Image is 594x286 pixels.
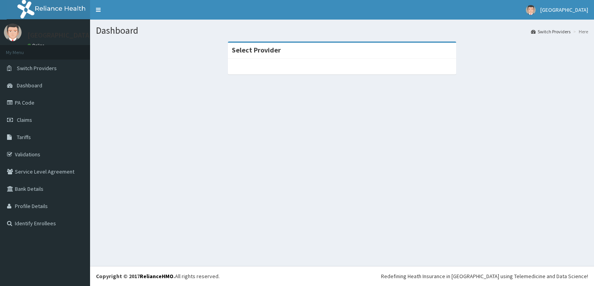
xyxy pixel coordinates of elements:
img: User Image [526,5,536,15]
h1: Dashboard [96,25,588,36]
div: Redefining Heath Insurance in [GEOGRAPHIC_DATA] using Telemedicine and Data Science! [381,272,588,280]
li: Here [571,28,588,35]
span: Switch Providers [17,65,57,72]
img: User Image [4,24,22,41]
span: Tariffs [17,134,31,141]
a: Switch Providers [531,28,571,35]
span: [GEOGRAPHIC_DATA] [540,6,588,13]
a: RelianceHMO [140,273,173,280]
span: Dashboard [17,82,42,89]
strong: Select Provider [232,45,281,54]
strong: Copyright © 2017 . [96,273,175,280]
p: [GEOGRAPHIC_DATA] [27,32,92,39]
span: Claims [17,116,32,123]
a: Online [27,43,46,48]
footer: All rights reserved. [90,266,594,286]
